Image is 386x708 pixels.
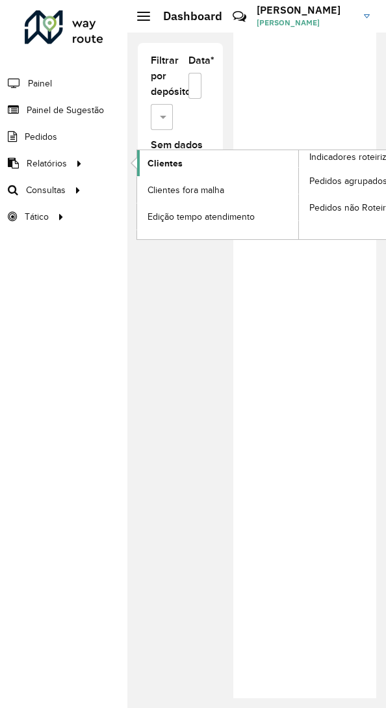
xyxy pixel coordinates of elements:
span: Tático [25,210,49,224]
span: Painel de Sugestão [27,103,104,117]
span: Painel [28,77,52,90]
span: [PERSON_NAME] [257,17,354,29]
span: Clientes fora malha [148,183,224,197]
label: Sem dados disponíveis para exibir o relatório diário [151,137,210,215]
span: Edição tempo atendimento [148,210,255,224]
span: Clientes [148,157,183,170]
a: Contato Rápido [225,3,253,31]
label: Data [188,53,214,68]
span: Pedidos [25,130,57,144]
h3: [PERSON_NAME] [257,4,354,16]
span: Relatórios [27,157,67,170]
label: Filtrar por depósito [151,53,195,99]
a: Clientes [137,150,298,176]
a: Clientes fora malha [137,177,298,203]
a: Edição tempo atendimento [137,203,298,229]
span: Consultas [26,183,66,197]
